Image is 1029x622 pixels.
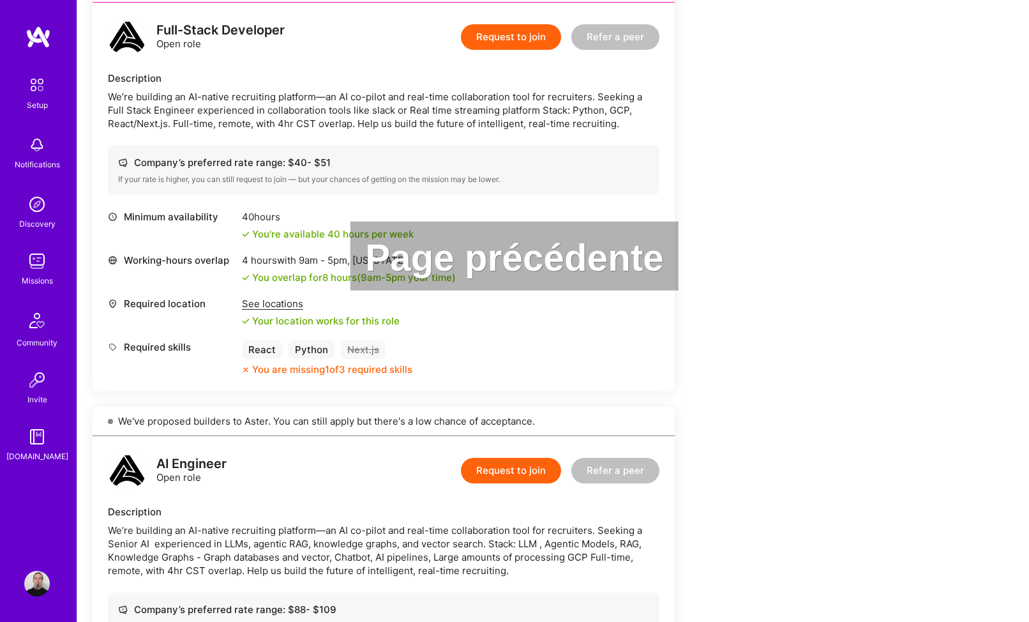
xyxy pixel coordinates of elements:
[118,156,649,169] div: Company’s preferred rate range: $ 40 - $ 51
[242,297,400,310] div: See locations
[108,505,659,519] div: Description
[93,407,675,436] div: We've proposed builders to Aster. You can still apply but there's a low chance of acceptance.
[24,571,50,596] img: User Avatar
[242,314,400,328] div: Your location works for this role
[242,366,250,374] i: icon CloseOrange
[242,317,250,325] i: icon Check
[108,524,659,577] div: We’re building an AI-native recruiting platform—an AI co-pilot and real-time collaboration tool f...
[118,174,649,185] div: If your rate is higher, you can still request to join — but your chances of getting on the missio...
[242,254,456,267] div: 4 hours with [US_STATE]
[108,255,117,265] i: icon World
[22,305,52,336] img: Community
[118,603,649,616] div: Company’s preferred rate range: $ 88 - $ 109
[461,24,561,50] button: Request to join
[108,90,659,130] div: We’re building an AI-native recruiting platform—an AI co-pilot and real-time collaboration tool f...
[27,98,48,112] div: Setup
[108,210,236,224] div: Minimum availability
[341,340,386,359] div: Next.js
[156,457,227,471] div: AI Engineer
[289,340,334,359] div: Python
[461,458,561,483] button: Request to join
[24,248,50,274] img: teamwork
[571,458,659,483] button: Refer a peer
[6,450,68,463] div: [DOMAIN_NAME]
[242,227,414,241] div: You're available 40 hours per week
[108,212,117,222] i: icon Clock
[242,340,282,359] div: React
[108,18,146,56] img: logo
[156,24,285,50] div: Open role
[252,363,412,376] div: You are missing 1 of 3 required skills
[24,367,50,393] img: Invite
[571,24,659,50] button: Refer a peer
[108,340,236,354] div: Required skills
[21,571,53,596] a: User Avatar
[27,393,47,406] div: Invite
[296,254,352,266] span: 9am - 5pm ,
[17,336,57,349] div: Community
[24,132,50,158] img: bell
[24,72,50,98] img: setup
[108,342,117,352] i: icon Tag
[108,297,236,310] div: Required location
[156,457,227,484] div: Open role
[118,158,128,167] i: icon Cash
[19,217,56,231] div: Discovery
[108,299,117,308] i: icon Location
[15,158,60,171] div: Notifications
[252,271,456,284] div: You overlap for 8 hours ( your time)
[108,254,236,267] div: Working-hours overlap
[242,274,250,282] i: icon Check
[118,605,128,614] i: icon Cash
[24,192,50,217] img: discovery
[22,274,53,287] div: Missions
[156,24,285,37] div: Full-Stack Developer
[242,231,250,238] i: icon Check
[108,451,146,490] img: logo
[242,210,414,224] div: 40 hours
[26,26,51,49] img: logo
[361,271,405,284] span: 9am - 5pm
[24,424,50,450] img: guide book
[108,72,659,85] div: Description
